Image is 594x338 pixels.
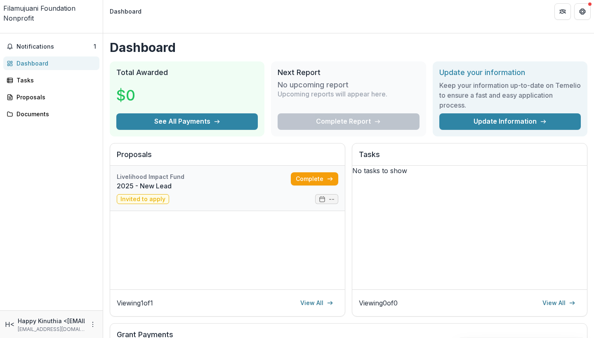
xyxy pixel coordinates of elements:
[359,150,580,166] h2: Tasks
[117,150,338,166] h2: Proposals
[110,7,141,16] div: Dashboard
[3,3,99,13] div: Filamujuani Foundation
[278,80,349,89] h3: No upcoming report
[88,319,98,329] button: More
[3,56,99,70] a: Dashboard
[352,166,587,176] p: No tasks to show
[116,84,135,106] h3: $0
[117,298,153,308] p: Viewing 1 of 1
[291,172,338,185] a: Complete
[16,93,93,101] div: Proposals
[16,43,94,50] span: Notifications
[554,3,571,20] button: Partners
[278,68,419,77] h2: Next Report
[18,326,85,333] p: [EMAIL_ADDRESS][DOMAIN_NAME]
[439,80,581,110] h3: Keep your information up-to-date on Temelio to ensure a fast and easy application process.
[106,5,145,17] nav: breadcrumb
[18,317,169,325] p: Happy Kinuthia <[EMAIL_ADDRESS][DOMAIN_NAME]>
[116,68,258,77] h2: Total Awarded
[439,113,581,130] a: Update Information
[3,73,99,87] a: Tasks
[537,296,580,310] a: View All
[359,298,398,308] p: Viewing 0 of 0
[110,40,587,55] h1: Dashboard
[16,76,93,84] div: Tasks
[574,3,591,20] button: Get Help
[94,43,96,50] span: 1
[16,110,93,118] div: Documents
[295,296,338,310] a: View All
[116,113,258,130] button: See All Payments
[3,107,99,121] a: Documents
[3,14,34,22] span: Nonprofit
[117,181,291,191] a: 2025 - New Lead
[3,90,99,104] a: Proposals
[5,319,14,329] div: Happy Kinuthia <happy@filamujuani.org>
[3,40,99,53] button: Notifications1
[16,59,93,68] div: Dashboard
[439,68,581,77] h2: Update your information
[278,89,387,99] p: Upcoming reports will appear here.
